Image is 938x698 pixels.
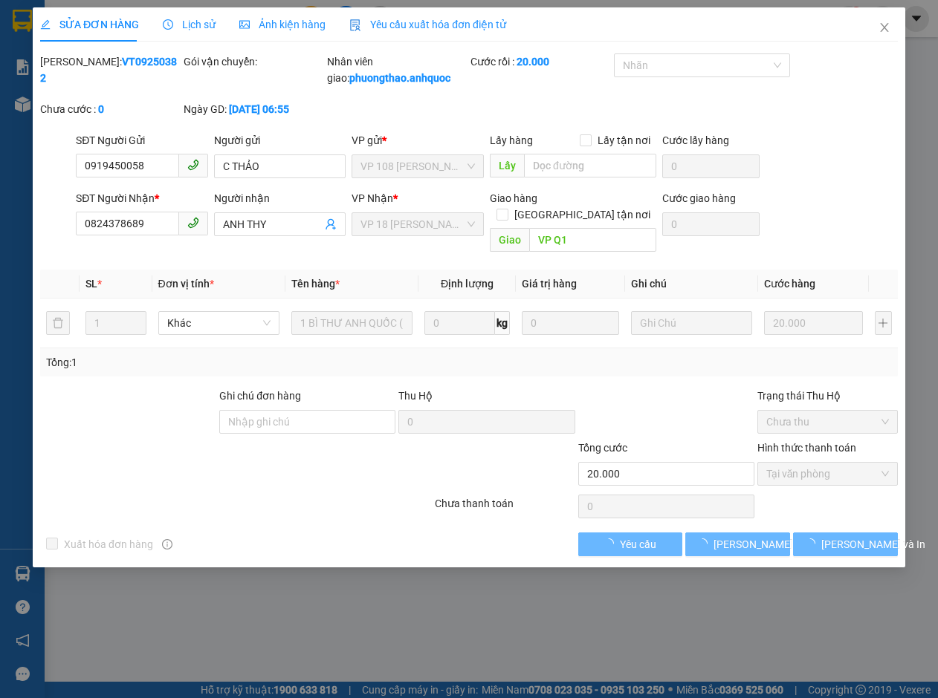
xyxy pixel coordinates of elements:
[490,134,533,146] span: Lấy hàng
[524,154,656,177] input: Dọc đường
[158,278,214,290] span: Đơn vị tính
[578,532,683,556] button: Yêu cầu
[76,190,208,206] div: SĐT Người Nhận
[291,311,413,335] input: VD: Bàn, Ghế
[490,154,524,177] span: Lấy
[163,19,173,30] span: clock-circle
[229,103,289,115] b: [DATE] 06:55
[625,270,758,299] th: Ghi chú
[522,278,577,290] span: Giá trị hàng
[766,463,889,485] span: Tại văn phòng
[214,190,346,206] div: Người nhận
[239,19,326,30] span: Ảnh kiện hàng
[214,132,346,149] div: Người gửi
[662,192,736,204] label: Cước giao hàng
[757,388,898,404] div: Trạng thái Thu Hộ
[40,101,181,117] div: Chưa cước :
[490,228,529,252] span: Giao
[239,19,250,30] span: picture
[529,228,656,252] input: Dọc đường
[76,132,208,149] div: SĐT Người Gửi
[495,311,510,335] span: kg
[697,538,714,549] span: loading
[219,410,395,434] input: Ghi chú đơn hàng
[167,312,271,334] span: Khác
[58,536,159,552] span: Xuất hóa đơn hàng
[187,217,199,229] span: phone
[714,536,832,552] span: [PERSON_NAME] thay đổi
[805,538,821,549] span: loading
[46,354,363,371] div: Tổng: 1
[879,22,890,33] span: close
[441,278,494,290] span: Định lượng
[662,212,760,236] input: Cước giao hàng
[40,19,51,30] span: edit
[662,134,729,146] label: Cước lấy hàng
[685,532,790,556] button: [PERSON_NAME] thay đổi
[793,532,898,556] button: [PERSON_NAME] và In
[764,278,815,290] span: Cước hàng
[361,213,476,235] span: VP 18 Nguyễn Thái Bình - Quận 1
[490,192,537,204] span: Giao hàng
[85,278,97,290] span: SL
[517,56,549,68] b: 20.000
[433,495,577,521] div: Chưa thanh toán
[621,536,657,552] span: Yêu cầu
[40,19,139,30] span: SỬA ĐƠN HÀNG
[399,390,433,402] span: Thu Hộ
[604,538,621,549] span: loading
[864,7,905,49] button: Close
[184,53,324,70] div: Gói vận chuyển:
[40,53,181,86] div: [PERSON_NAME]:
[219,390,301,402] label: Ghi chú đơn hàng
[163,19,216,30] span: Lịch sử
[98,103,104,115] b: 0
[352,192,394,204] span: VP Nhận
[764,311,863,335] input: 0
[875,311,892,335] button: plus
[291,278,340,290] span: Tên hàng
[187,159,199,171] span: phone
[327,53,468,86] div: Nhân viên giao:
[522,311,619,335] input: 0
[352,132,485,149] div: VP gửi
[326,218,337,230] span: user-add
[349,19,506,30] span: Yêu cầu xuất hóa đơn điện tử
[631,311,752,335] input: Ghi Chú
[508,206,656,223] span: [GEOGRAPHIC_DATA] tận nơi
[162,539,172,549] span: info-circle
[349,19,361,31] img: icon
[184,101,324,117] div: Ngày GD:
[757,442,856,454] label: Hình thức thanh toán
[766,411,889,433] span: Chưa thu
[470,53,611,70] div: Cước rồi :
[662,154,760,178] input: Cước lấy hàng
[46,311,70,335] button: delete
[578,442,627,454] span: Tổng cước
[592,132,656,149] span: Lấy tận nơi
[349,72,450,84] b: phuongthao.anhquoc
[821,536,925,552] span: [PERSON_NAME] và In
[361,155,476,177] span: VP 108 Lê Hồng Phong - Vũng Tàu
